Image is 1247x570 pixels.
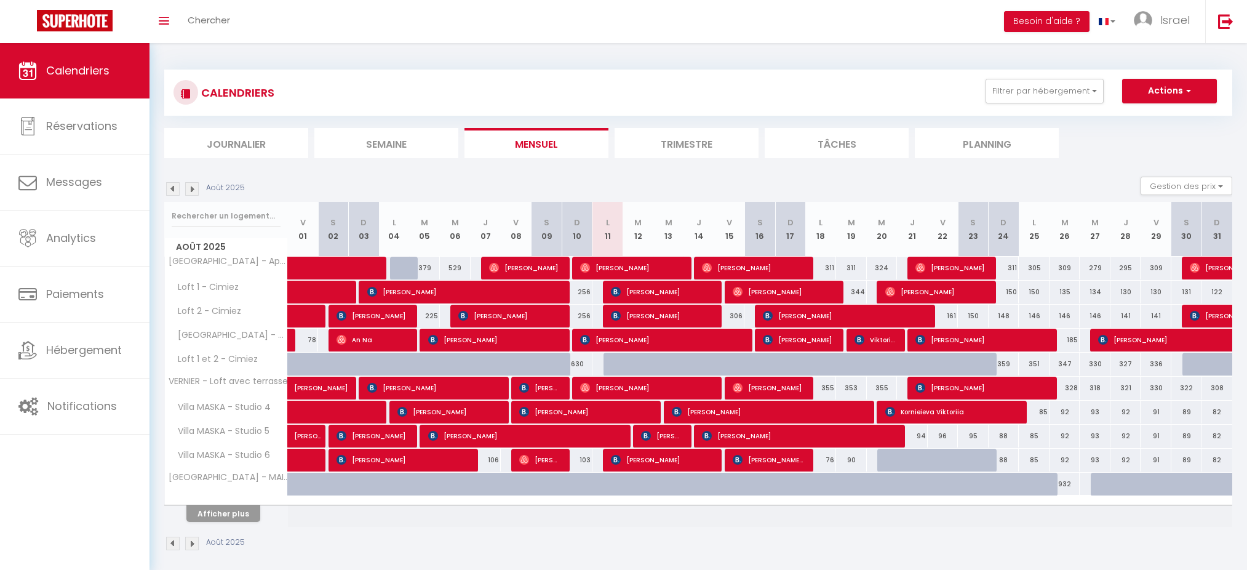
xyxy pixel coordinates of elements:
abbr: D [1000,217,1006,228]
div: 344 [836,281,867,303]
span: [PERSON_NAME] [458,304,561,327]
p: Août 2025 [206,537,245,548]
div: 347 [1050,353,1080,375]
div: 122 [1201,281,1232,303]
div: 91 [1141,449,1171,472]
span: [PERSON_NAME] [611,448,714,472]
div: 308 [1201,377,1232,399]
img: logout [1218,14,1233,29]
span: [PERSON_NAME] [733,280,835,303]
th: 06 [440,202,471,257]
abbr: D [787,217,794,228]
span: [PERSON_NAME] [885,280,988,303]
div: 90 [836,449,867,472]
div: 92 [1110,425,1141,448]
abbr: V [727,217,732,228]
span: Viktoriia Tur [855,328,896,351]
th: 02 [318,202,349,257]
div: 327 [1110,353,1141,375]
div: 92 [1050,425,1080,448]
span: [PERSON_NAME] [702,256,805,279]
li: Journalier [164,128,308,158]
th: 05 [410,202,440,257]
th: 01 [288,202,319,257]
div: 146 [1050,305,1080,327]
button: Afficher plus [186,505,260,522]
div: 89 [1171,449,1202,472]
button: Besoin d'aide ? [1004,11,1090,32]
span: [PERSON_NAME] [489,256,561,279]
abbr: J [483,217,488,228]
span: [PERSON_NAME] [580,256,683,279]
span: [PERSON_NAME] [519,376,560,399]
span: Août 2025 [165,238,287,256]
abbr: V [940,217,946,228]
li: Tâches [765,128,909,158]
th: 21 [897,202,928,257]
span: [PERSON_NAME] [580,328,744,351]
abbr: D [1214,217,1220,228]
th: 13 [653,202,684,257]
div: 318 [1080,377,1110,399]
span: [PERSON_NAME] [337,424,408,448]
div: 355 [806,377,837,399]
div: 185 [1050,329,1080,351]
th: 20 [867,202,898,257]
div: 353 [836,377,867,399]
div: 379 [410,257,440,279]
span: [PERSON_NAME] [367,376,501,399]
div: 529 [440,257,471,279]
div: 134 [1080,281,1110,303]
abbr: L [1032,217,1036,228]
abbr: D [361,217,367,228]
span: [PERSON_NAME] [915,256,987,279]
abbr: L [606,217,610,228]
abbr: S [1184,217,1189,228]
abbr: S [757,217,763,228]
div: 322 [1171,377,1202,399]
abbr: M [452,217,459,228]
div: 103 [562,449,592,472]
div: 336 [1141,353,1171,375]
span: [PERSON_NAME] [PERSON_NAME] [733,448,805,472]
abbr: V [300,217,306,228]
th: 27 [1080,202,1110,257]
span: [PERSON_NAME] [733,376,805,399]
div: 330 [1141,377,1171,399]
div: 311 [989,257,1019,279]
th: 07 [471,202,501,257]
th: 29 [1141,202,1171,257]
div: 351 [1019,353,1050,375]
div: 148 [989,305,1019,327]
div: 88 [989,449,1019,472]
div: 92 [1110,449,1141,472]
div: 130 [1110,281,1141,303]
span: [PERSON_NAME] [337,448,470,472]
span: [PERSON_NAME] [580,376,714,399]
span: [PERSON_NAME] [519,400,653,423]
span: [PERSON_NAME] [337,304,408,327]
span: [PERSON_NAME] [294,418,322,441]
th: 24 [989,202,1019,257]
li: Mensuel [464,128,608,158]
div: 161 [928,305,958,327]
div: 141 [1110,305,1141,327]
th: 19 [836,202,867,257]
div: 85 [1019,401,1050,423]
abbr: M [1091,217,1099,228]
abbr: V [1153,217,1159,228]
span: [PERSON_NAME] [641,424,682,448]
th: 26 [1050,202,1080,257]
div: 135 [1050,281,1080,303]
th: 04 [379,202,410,257]
div: 146 [1019,305,1050,327]
span: [PERSON_NAME] [294,370,351,393]
abbr: S [330,217,336,228]
div: 150 [958,305,989,327]
div: 93 [1080,425,1110,448]
span: [PERSON_NAME] [519,448,560,472]
th: 16 [744,202,775,257]
div: 89 [1171,425,1202,448]
h3: CALENDRIERS [198,79,274,106]
span: Kornieieva Viktoriia [885,400,1019,423]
